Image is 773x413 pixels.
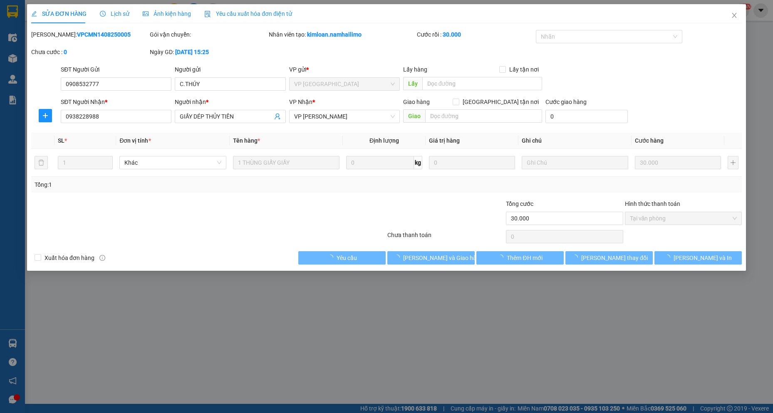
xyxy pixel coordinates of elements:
[57,56,63,62] span: environment
[289,65,400,74] div: VP gửi
[572,255,581,260] span: loading
[731,12,738,19] span: close
[64,49,67,55] b: 0
[654,251,742,265] button: [PERSON_NAME] và In
[518,133,632,149] th: Ghi chú
[175,97,285,106] div: Người nhận
[429,156,515,169] input: 0
[507,253,542,262] span: Thêm ĐH mới
[61,65,171,74] div: SĐT Người Gửi
[298,251,386,265] button: Yêu cầu
[394,255,403,260] span: loading
[41,253,98,262] span: Xuất hóa đơn hàng
[403,109,425,123] span: Giao
[58,137,64,144] span: SL
[425,109,543,123] input: Dọc đường
[635,137,664,144] span: Cước hàng
[403,253,483,262] span: [PERSON_NAME] và Giao hàng
[150,47,267,57] div: Ngày GD:
[294,110,395,123] span: VP Phạm Ngũ Lão
[581,253,648,262] span: [PERSON_NAME] thay đổi
[99,255,105,261] span: info-circle
[175,65,285,74] div: Người gửi
[387,251,475,265] button: [PERSON_NAME] và Giao hàng
[143,11,149,17] span: picture
[31,47,148,57] div: Chưa cước :
[31,10,87,17] span: SỬA ĐƠN HÀNG
[4,4,33,33] img: logo.jpg
[443,31,461,38] b: 30.000
[369,137,399,144] span: Định lượng
[506,200,533,207] span: Tổng cước
[61,97,171,106] div: SĐT Người Nhận
[522,156,629,169] input: Ghi Chú
[498,255,507,260] span: loading
[403,77,422,90] span: Lấy
[100,10,129,17] span: Lịch sử
[204,10,292,17] span: Yêu cầu xuất hóa đơn điện tử
[422,77,543,90] input: Dọc đường
[274,113,281,120] span: user-add
[294,78,395,90] span: VP chợ Mũi Né
[4,4,121,35] li: Nam Hải Limousine
[459,97,542,106] span: [GEOGRAPHIC_DATA] tận nơi
[327,255,337,260] span: loading
[337,253,357,262] span: Yêu cầu
[143,10,191,17] span: Ảnh kiện hàng
[723,4,746,27] button: Close
[150,30,267,39] div: Gói vận chuyển:
[39,112,52,119] span: plus
[414,156,422,169] span: kg
[4,45,57,72] li: VP VP [PERSON_NAME] Lão
[269,30,416,39] div: Nhân viên tạo:
[35,156,48,169] button: delete
[233,156,340,169] input: VD: Bàn, Ghế
[100,11,106,17] span: clock-circle
[307,31,362,38] b: kimloan.namhailimo
[39,109,52,122] button: plus
[545,110,628,123] input: Cước giao hàng
[674,253,732,262] span: [PERSON_NAME] và In
[124,156,221,169] span: Khác
[35,180,298,189] div: Tổng: 1
[403,99,430,105] span: Giao hàng
[403,66,427,73] span: Lấy hàng
[175,49,209,55] b: [DATE] 15:25
[506,65,542,74] span: Lấy tận nơi
[204,11,211,17] img: icon
[77,31,131,38] b: VPCMN1408250005
[57,45,111,54] li: VP VP chợ Mũi Né
[417,30,534,39] div: Cước rồi :
[565,251,653,265] button: [PERSON_NAME] thay đổi
[664,255,674,260] span: loading
[119,137,151,144] span: Đơn vị tính
[233,137,260,144] span: Tên hàng
[630,212,737,225] span: Tại văn phòng
[545,99,587,105] label: Cước giao hàng
[386,230,505,245] div: Chưa thanh toán
[728,156,738,169] button: plus
[289,99,312,105] span: VP Nhận
[31,30,148,39] div: [PERSON_NAME]:
[31,11,37,17] span: edit
[429,137,460,144] span: Giá trị hàng
[635,156,721,169] input: 0
[625,200,680,207] label: Hình thức thanh toán
[476,251,564,265] button: Thêm ĐH mới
